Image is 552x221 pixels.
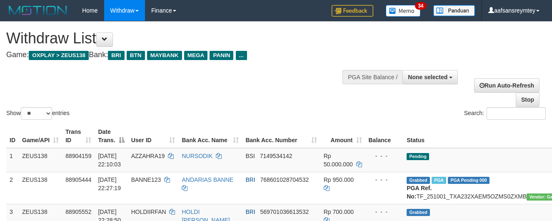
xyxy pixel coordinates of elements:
button: None selected [402,70,458,84]
div: - - - [369,152,400,160]
div: - - - [369,208,400,216]
span: HOLDIIRFAN [131,208,166,215]
th: Balance [365,124,404,148]
th: Bank Acc. Number: activate to sort column ascending [242,124,320,148]
span: BANNE123 [131,176,161,183]
a: NURSODIK [182,153,212,159]
label: Search: [464,107,546,120]
span: 88905552 [65,208,91,215]
span: Rp 50.000.000 [324,153,353,168]
div: PGA Site Balance / [342,70,402,84]
span: ... [236,51,247,60]
span: PGA Pending [448,177,490,184]
span: 88905444 [65,176,91,183]
th: Game/API: activate to sort column ascending [19,124,62,148]
span: Pending [407,153,429,160]
th: Date Trans.: activate to sort column descending [95,124,127,148]
span: PANIN [210,51,233,60]
span: 34 [415,2,426,10]
span: Copy 7149534142 to clipboard [260,153,292,159]
td: 1 [6,148,19,172]
span: BRI [245,176,255,183]
span: 88904159 [65,153,91,159]
select: Showentries [21,107,52,120]
img: panduan.png [433,5,475,16]
th: Trans ID: activate to sort column ascending [62,124,95,148]
span: Grabbed [407,177,430,184]
label: Show entries [6,107,70,120]
input: Search: [487,107,546,120]
th: User ID: activate to sort column ascending [128,124,179,148]
td: 2 [6,172,19,204]
span: Rp 950.000 [324,176,354,183]
th: ID [6,124,19,148]
span: None selected [408,74,447,80]
span: AZZAHRA19 [131,153,165,159]
span: Rp 700.000 [324,208,354,215]
th: Amount: activate to sort column ascending [320,124,365,148]
span: OXPLAY > ZEUS138 [29,51,89,60]
img: Feedback.jpg [332,5,373,17]
span: Copy 768601028704532 to clipboard [260,176,309,183]
a: Run Auto-Refresh [474,78,540,93]
span: Grabbed [407,209,430,216]
img: Button%20Memo.svg [386,5,421,17]
img: MOTION_logo.png [6,4,70,17]
span: BRI [108,51,124,60]
h1: Withdraw List [6,30,360,47]
span: Copy 569701036613532 to clipboard [260,208,309,215]
span: BRI [245,208,255,215]
span: BTN [127,51,145,60]
div: - - - [369,176,400,184]
td: ZEUS138 [19,148,62,172]
b: PGA Ref. No: [407,185,432,200]
h4: Game: Bank: [6,51,360,59]
td: ZEUS138 [19,172,62,204]
a: ANDARIAS BANNE [182,176,233,183]
span: BSI [245,153,255,159]
span: MEGA [184,51,208,60]
th: Bank Acc. Name: activate to sort column ascending [178,124,242,148]
span: MAYBANK [147,51,182,60]
span: [DATE] 22:10:03 [98,153,121,168]
span: Marked by aaftrukkakada [432,177,446,184]
span: [DATE] 22:27:19 [98,176,121,191]
a: Stop [516,93,540,107]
